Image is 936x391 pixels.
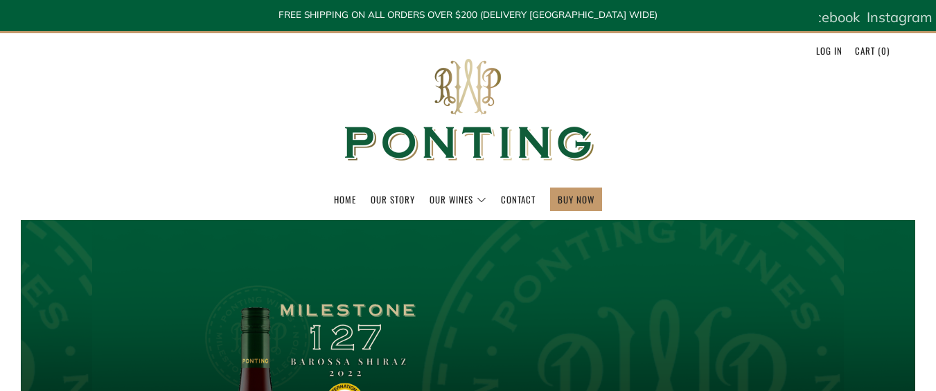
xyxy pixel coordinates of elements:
[371,188,415,210] a: Our Story
[816,39,842,62] a: Log in
[330,33,607,188] img: Ponting Wines
[799,3,860,31] a: Facebook
[558,188,594,210] a: BUY NOW
[430,188,486,210] a: Our Wines
[334,188,356,210] a: Home
[799,8,860,26] span: Facebook
[855,39,890,62] a: Cart (0)
[867,8,933,26] span: Instagram
[881,44,887,57] span: 0
[501,188,536,210] a: Contact
[867,3,933,31] a: Instagram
